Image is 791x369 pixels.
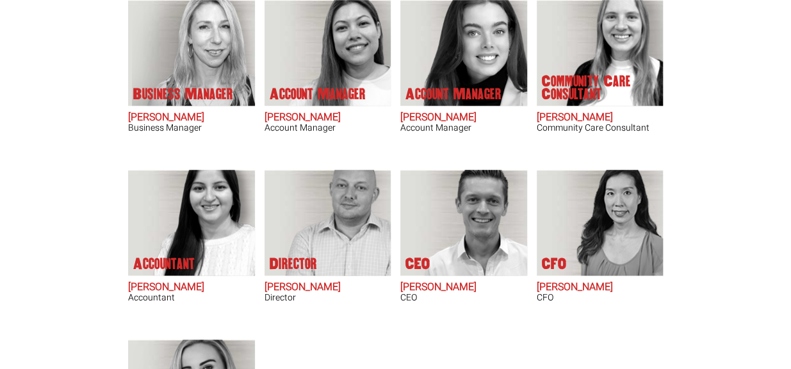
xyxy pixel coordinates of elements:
h2: [PERSON_NAME] [265,112,391,124]
h2: [PERSON_NAME] [537,112,664,124]
p: Business Manager [133,88,233,101]
p: CEO [405,258,430,270]
p: Community Care Consultant [541,75,644,101]
h2: [PERSON_NAME] [265,282,391,293]
h2: [PERSON_NAME] [537,282,664,293]
img: Geoff Millar's our CEO [418,170,527,275]
h2: [PERSON_NAME] [128,112,255,124]
h3: Business Manager [128,123,255,133]
p: Accountant [133,258,195,270]
h2: [PERSON_NAME] [128,282,255,293]
p: Account Manager [405,88,502,101]
img: Laura Yang's our CFO [554,170,663,275]
h3: Account Manager [265,123,391,133]
p: Account Manager [269,88,365,101]
h3: CEO [400,293,527,302]
h3: Accountant [128,293,255,302]
h3: Community Care Consultant [537,123,664,133]
h3: CFO [537,293,664,302]
h2: [PERSON_NAME] [400,112,527,124]
img: Simran Kaur does Accountant [146,170,255,275]
p: Director [269,258,316,270]
h3: Account Manager [400,123,527,133]
p: CFO [541,258,566,270]
h2: [PERSON_NAME] [400,282,527,293]
img: Simon Moss's our Director [282,170,391,275]
h3: Director [265,293,391,302]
